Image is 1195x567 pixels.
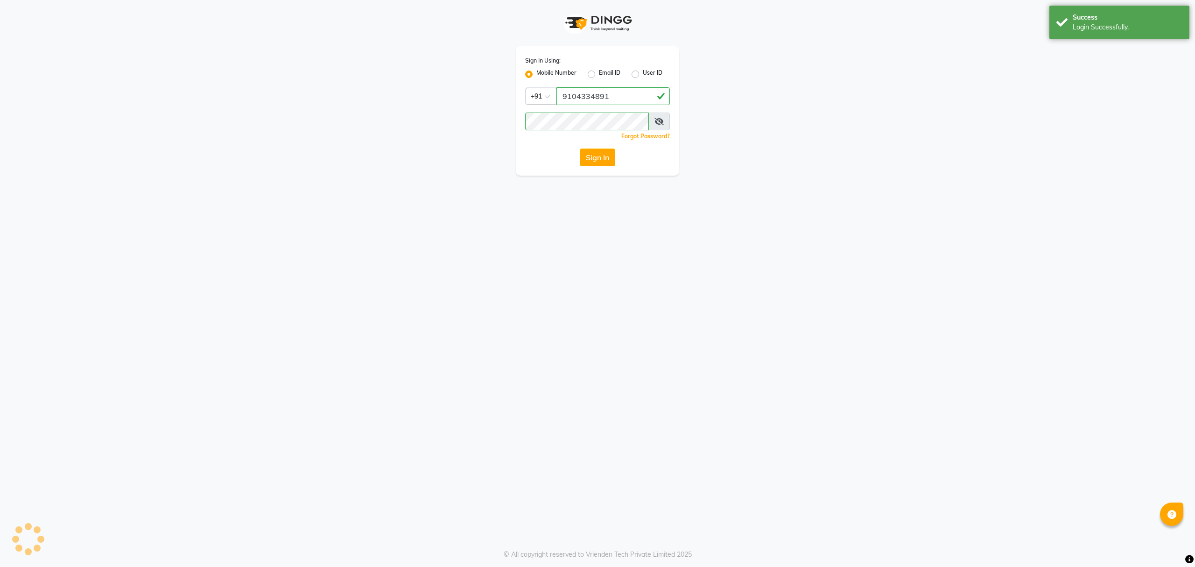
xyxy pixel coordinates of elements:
div: Login Successfully. [1073,22,1182,32]
label: Sign In Using: [525,57,561,65]
label: Mobile Number [536,69,576,80]
img: logo1.svg [560,9,635,37]
input: Username [525,113,649,130]
button: Sign In [580,149,615,166]
iframe: chat widget [1156,530,1186,558]
label: User ID [643,69,662,80]
a: Forgot Password? [621,133,670,140]
input: Username [556,87,670,105]
label: Email ID [599,69,620,80]
div: Success [1073,13,1182,22]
